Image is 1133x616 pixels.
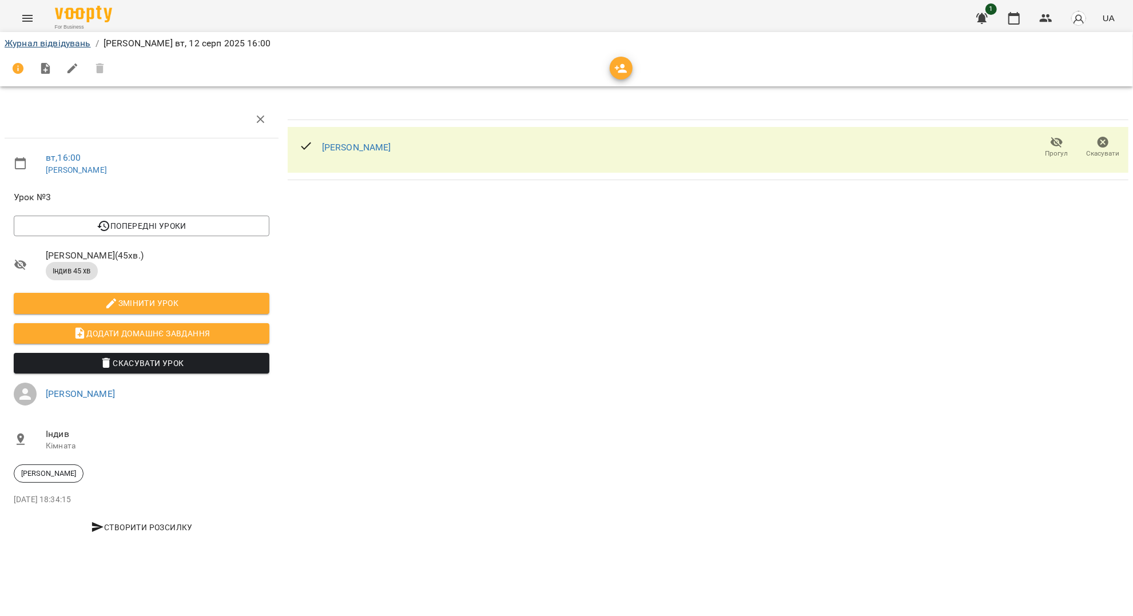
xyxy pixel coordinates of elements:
img: avatar_s.png [1071,10,1087,26]
button: Скасувати [1080,132,1126,164]
button: Додати домашнє завдання [14,323,269,344]
button: Прогул [1033,132,1080,164]
span: Скасувати Урок [23,356,260,370]
p: [DATE] 18:34:15 [14,494,269,506]
button: Menu [14,5,41,32]
span: [PERSON_NAME] ( 45 хв. ) [46,249,269,263]
div: [PERSON_NAME] [14,464,84,483]
span: Скасувати [1087,149,1120,158]
span: 1 [985,3,997,15]
span: For Business [55,23,112,31]
span: Індив [46,427,269,441]
a: вт , 16:00 [46,152,81,163]
a: [PERSON_NAME] [46,388,115,399]
span: Урок №3 [14,190,269,204]
a: [PERSON_NAME] [46,165,107,174]
a: Журнал відвідувань [5,38,91,49]
button: Створити розсилку [14,517,269,538]
span: Прогул [1045,149,1068,158]
li: / [96,37,99,50]
a: [PERSON_NAME] [322,142,391,153]
button: Змінити урок [14,293,269,313]
button: UA [1098,7,1119,29]
button: Попередні уроки [14,216,269,236]
span: Змінити урок [23,296,260,310]
img: Voopty Logo [55,6,112,22]
span: Створити розсилку [18,520,265,534]
span: UA [1103,12,1115,24]
span: Індив 45 хв [46,266,98,276]
span: Додати домашнє завдання [23,327,260,340]
span: Попередні уроки [23,219,260,233]
button: Скасувати Урок [14,353,269,373]
p: Кімната [46,440,269,452]
p: [PERSON_NAME] вт, 12 серп 2025 16:00 [104,37,271,50]
nav: breadcrumb [5,37,1128,50]
span: [PERSON_NAME] [14,468,83,479]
